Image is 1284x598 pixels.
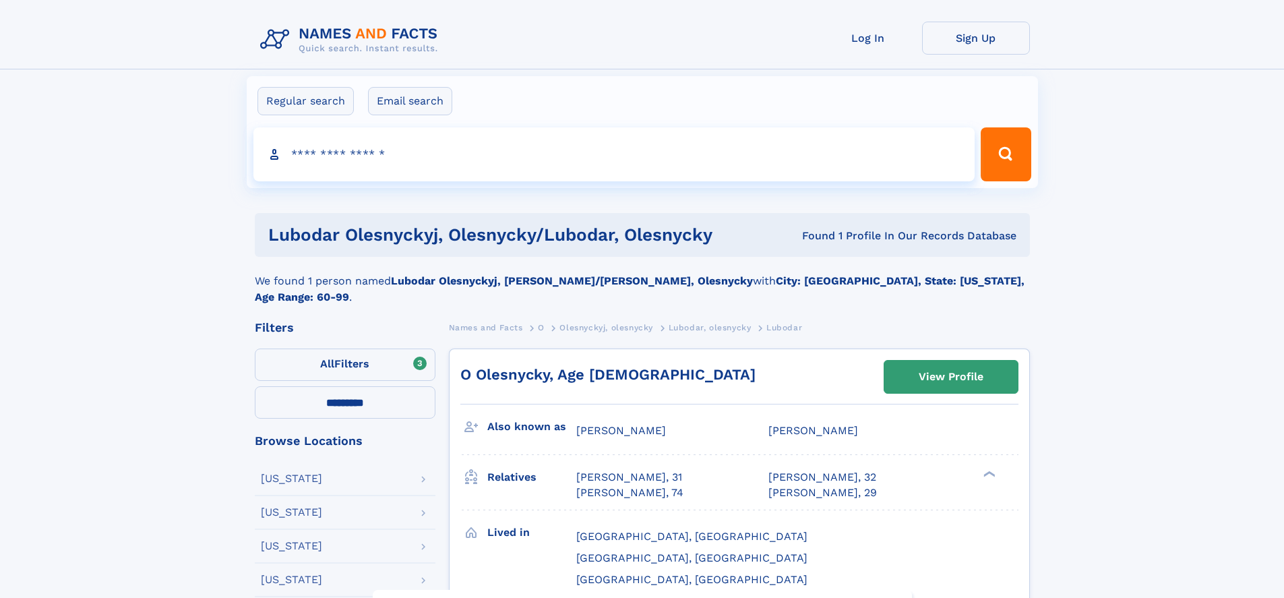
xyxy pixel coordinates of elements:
[576,551,807,564] span: [GEOGRAPHIC_DATA], [GEOGRAPHIC_DATA]
[766,323,802,332] span: Lubodar
[257,87,354,115] label: Regular search
[487,415,576,438] h3: Also known as
[268,227,758,243] h1: lubodar olesnyckyj, olesnycky/lubodar, olesnycky
[981,127,1031,181] button: Search Button
[768,485,877,500] a: [PERSON_NAME], 29
[261,574,322,585] div: [US_STATE]
[391,274,753,287] b: Lubodar Olesnyckyj, [PERSON_NAME]/[PERSON_NAME], Olesnycky
[576,485,683,500] a: [PERSON_NAME], 74
[261,507,322,518] div: [US_STATE]
[487,521,576,544] h3: Lived in
[919,361,983,392] div: View Profile
[255,257,1030,305] div: We found 1 person named with .
[768,470,876,485] a: [PERSON_NAME], 32
[320,357,334,370] span: All
[669,319,752,336] a: Lubodar, olesnycky
[884,361,1018,393] a: View Profile
[757,229,1016,243] div: Found 1 Profile In Our Records Database
[576,573,807,586] span: [GEOGRAPHIC_DATA], [GEOGRAPHIC_DATA]
[538,319,545,336] a: O
[255,349,435,381] label: Filters
[460,366,756,383] a: O Olesnycky, Age [DEMOGRAPHIC_DATA]
[669,323,752,332] span: Lubodar, olesnycky
[922,22,1030,55] a: Sign Up
[487,466,576,489] h3: Relatives
[768,424,858,437] span: [PERSON_NAME]
[980,470,996,479] div: ❯
[253,127,975,181] input: search input
[449,319,523,336] a: Names and Facts
[814,22,922,55] a: Log In
[559,323,653,332] span: Olesnyckyj, olesnycky
[261,541,322,551] div: [US_STATE]
[576,424,666,437] span: [PERSON_NAME]
[538,323,545,332] span: O
[255,274,1025,303] b: City: [GEOGRAPHIC_DATA], State: [US_STATE], Age Range: 60-99
[255,322,435,334] div: Filters
[368,87,452,115] label: Email search
[576,530,807,543] span: [GEOGRAPHIC_DATA], [GEOGRAPHIC_DATA]
[261,473,322,484] div: [US_STATE]
[255,435,435,447] div: Browse Locations
[559,319,653,336] a: Olesnyckyj, olesnycky
[255,22,449,58] img: Logo Names and Facts
[576,470,682,485] a: [PERSON_NAME], 31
